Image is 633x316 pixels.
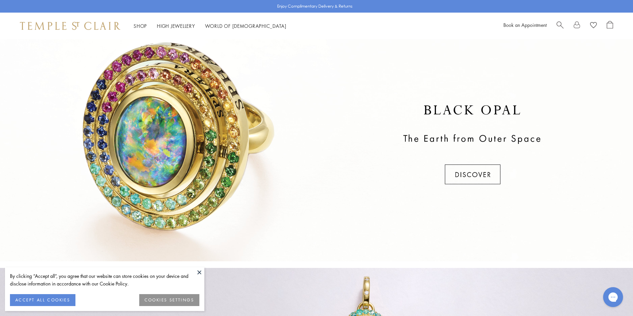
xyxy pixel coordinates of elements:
div: By clicking “Accept all”, you agree that our website can store cookies on your device and disclos... [10,272,199,287]
button: COOKIES SETTINGS [139,294,199,306]
nav: Main navigation [134,22,286,30]
a: High JewelleryHigh Jewellery [157,23,195,29]
a: World of [DEMOGRAPHIC_DATA]World of [DEMOGRAPHIC_DATA] [205,23,286,29]
a: ShopShop [134,23,147,29]
img: Temple St. Clair [20,22,120,30]
iframe: Gorgias live chat messenger [600,285,626,309]
p: Enjoy Complimentary Delivery & Returns [277,3,353,10]
a: Open Shopping Bag [607,21,613,31]
button: ACCEPT ALL COOKIES [10,294,75,306]
a: View Wishlist [590,21,597,31]
a: Search [557,21,564,31]
a: Book an Appointment [503,22,547,28]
